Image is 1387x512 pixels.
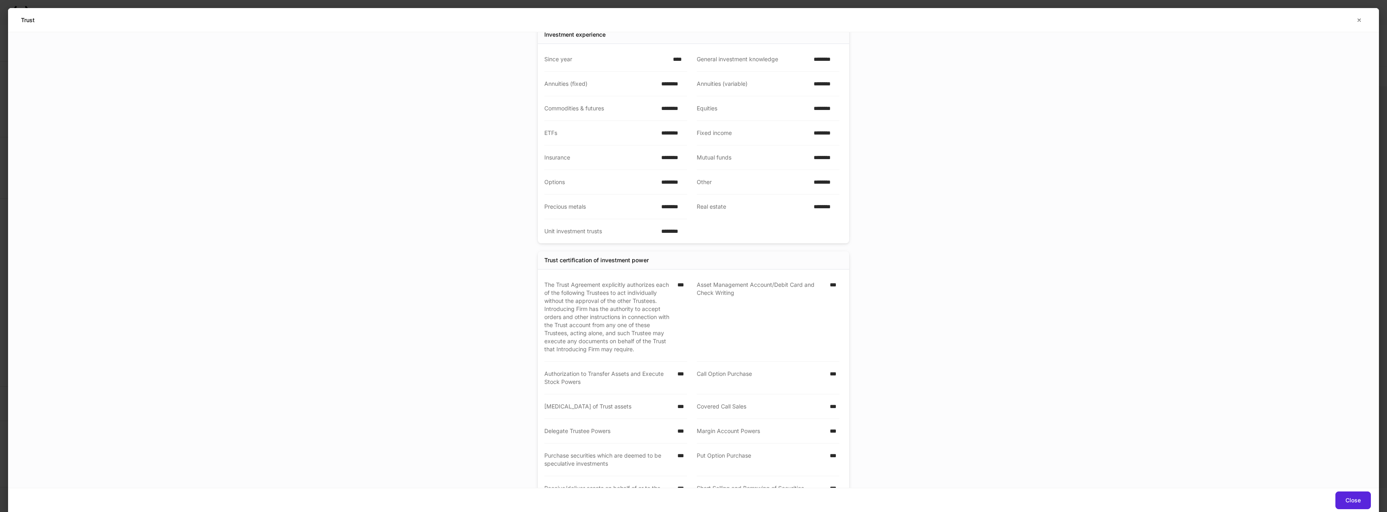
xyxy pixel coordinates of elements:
[544,203,656,211] div: Precious metals
[544,402,673,410] div: [MEDICAL_DATA] of Trust assets
[697,129,809,137] div: Fixed income
[544,427,673,435] div: Delegate Trustee Powers
[544,31,606,39] div: Investment experience
[21,16,35,24] h5: Trust
[544,80,656,88] div: Annuities (fixed)
[697,55,809,63] div: General investment knowledge
[544,452,673,468] div: Purchase securities which are deemed to be speculative investments
[544,227,656,235] div: Unit investment trusts
[697,427,825,435] div: Margin Account Powers
[544,256,649,264] div: Trust certification of investment power
[544,370,673,386] div: Authorization to Transfer Assets and Execute Stock Powers
[544,129,656,137] div: ETFs
[697,452,825,468] div: Put Option Purchase
[544,153,656,162] div: Insurance
[697,203,809,211] div: Real estate
[1345,497,1361,503] div: Close
[544,104,656,112] div: Commodities & futures
[697,178,809,186] div: Other
[697,281,825,353] div: Asset Management Account/Debit Card and Check Writing
[544,178,656,186] div: Options
[697,153,809,162] div: Mutual funds
[544,484,673,500] div: Receive/deliver assets on behalf of or to the Trust or Third parties
[544,55,668,63] div: Since year
[697,484,825,500] div: Short Selling and Borrowing of Securities
[544,281,673,353] div: The Trust Agreement explicitly authorizes each of the following Trustees to act individually with...
[697,104,809,112] div: Equities
[1335,491,1371,509] button: Close
[697,370,825,386] div: Call Option Purchase
[697,80,809,88] div: Annuities (variable)
[697,402,825,410] div: Covered Call Sales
